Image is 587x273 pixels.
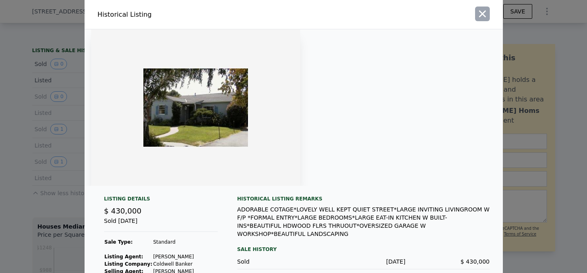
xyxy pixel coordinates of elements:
[153,253,194,260] td: [PERSON_NAME]
[460,258,489,265] span: $ 430,000
[153,238,194,246] td: Standard
[104,217,218,232] div: Sold [DATE]
[237,244,490,254] div: Sale History
[105,254,143,260] strong: Listing Agent:
[105,239,133,245] strong: Sale Type:
[153,260,194,268] td: Coldwell Banker
[104,196,218,205] div: Listing Details
[105,261,152,267] strong: Listing Company:
[104,207,142,215] span: $ 430,000
[98,10,290,20] div: Historical Listing
[237,205,490,238] div: ADORABLE COTAGE*LOVELY WELL KEPT QUIET STREET*LARGE INVITING LIVINGROOM W F/P *FORMAL ENTRY*LARGE...
[91,29,300,186] img: Property Img
[237,258,321,266] div: Sold
[237,196,490,202] div: Historical Listing remarks
[321,258,406,266] div: [DATE]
